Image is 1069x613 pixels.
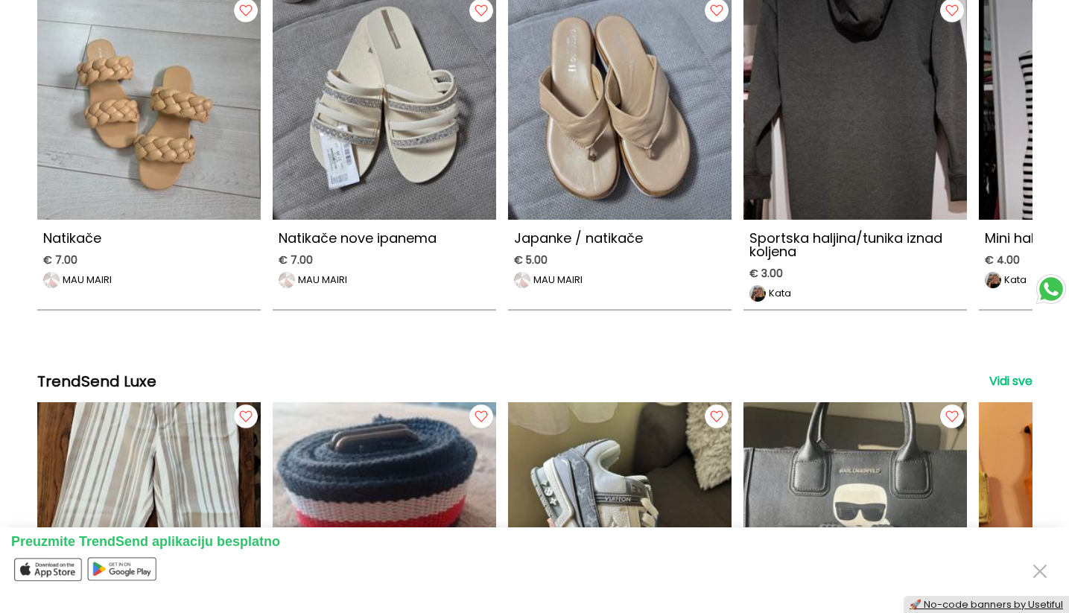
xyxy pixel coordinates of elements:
p: Sportska haljina/tunika iznad koljena [743,226,967,264]
img: follow button [231,402,261,432]
img: image [985,272,1001,288]
span: € 4.00 [985,254,1020,266]
span: € 7.00 [279,254,313,266]
p: Japanke / natikače [508,226,732,251]
img: image [279,272,295,288]
p: Natikače nove ipanema [273,226,496,251]
p: MAU MAIRI [63,275,112,285]
button: Close [1028,556,1052,584]
span: € 5.00 [514,254,548,266]
p: Kata [769,288,791,298]
span: Preuzmite TrendSend aplikaciju besplatno [11,534,280,549]
a: 🚀 No-code banners by Usetiful [910,598,1063,611]
img: image [749,285,766,302]
img: image [43,272,60,288]
p: MAU MAIRI [298,275,347,285]
p: Natikače [37,226,261,251]
img: follow button [937,402,967,432]
span: € 7.00 [43,254,77,266]
img: follow button [702,402,732,432]
p: MAU MAIRI [533,275,583,285]
img: image [514,272,530,288]
span: € 3.00 [749,267,783,279]
img: follow button [466,402,496,432]
p: Kata [1004,275,1027,285]
a: Vidi sve [989,372,1032,390]
h2: TrendSend Luxe [37,374,156,389]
